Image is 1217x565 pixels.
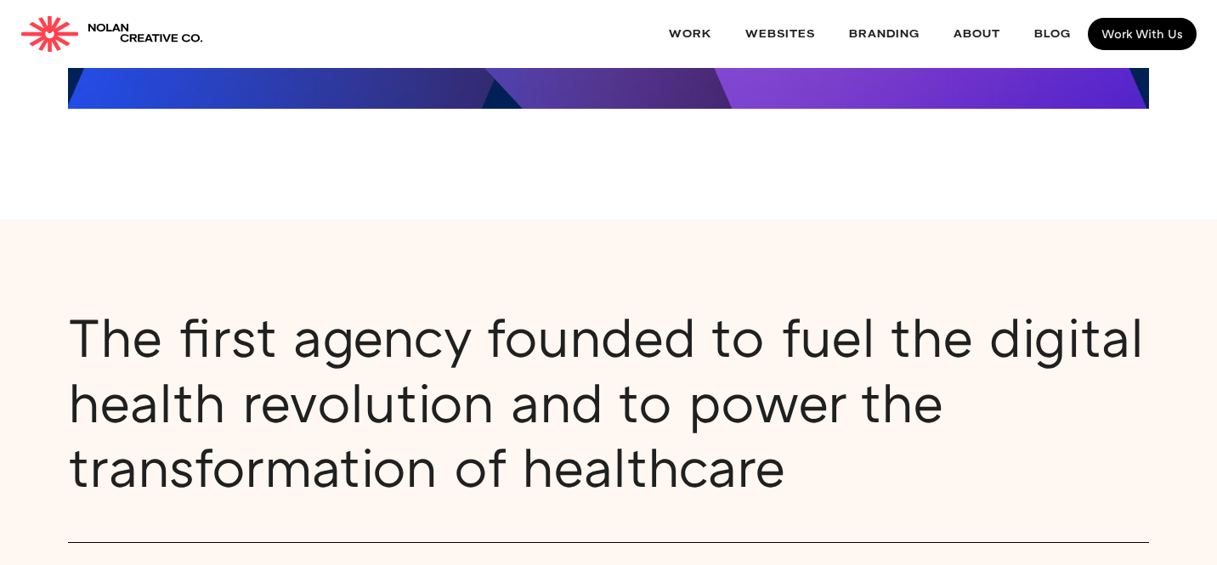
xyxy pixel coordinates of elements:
a: About [937,12,1017,57]
a: Work With Us [1088,18,1197,50]
a: home [20,16,203,52]
a: Work [652,12,728,57]
a: websites [728,12,832,57]
a: Blog [1017,12,1088,57]
img: Nolan Creative Co. [20,16,79,52]
div: Work With Us [1101,28,1183,40]
h2: The first agency founded to fuel the digital health revolution and to power the transformation of... [68,304,1149,500]
a: Branding [832,12,937,57]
